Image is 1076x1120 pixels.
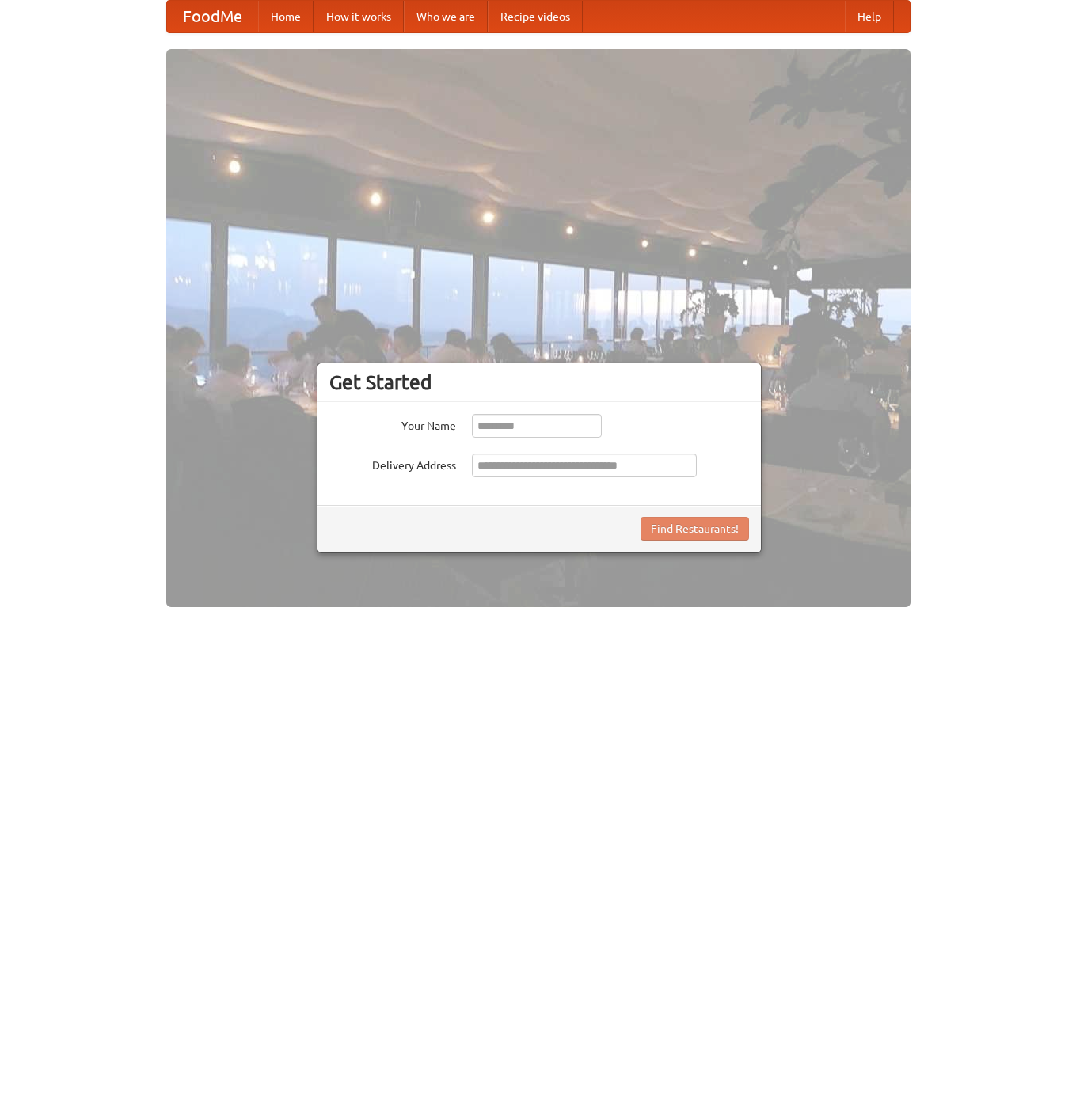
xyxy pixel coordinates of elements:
[314,1,404,32] a: How it works
[167,1,258,32] a: FoodMe
[329,454,456,473] label: Delivery Address
[329,414,456,434] label: Your Name
[845,1,894,32] a: Help
[258,1,314,32] a: Home
[641,517,749,541] button: Find Restaurants!
[329,370,749,394] h3: Get Started
[488,1,583,32] a: Recipe videos
[404,1,488,32] a: Who we are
